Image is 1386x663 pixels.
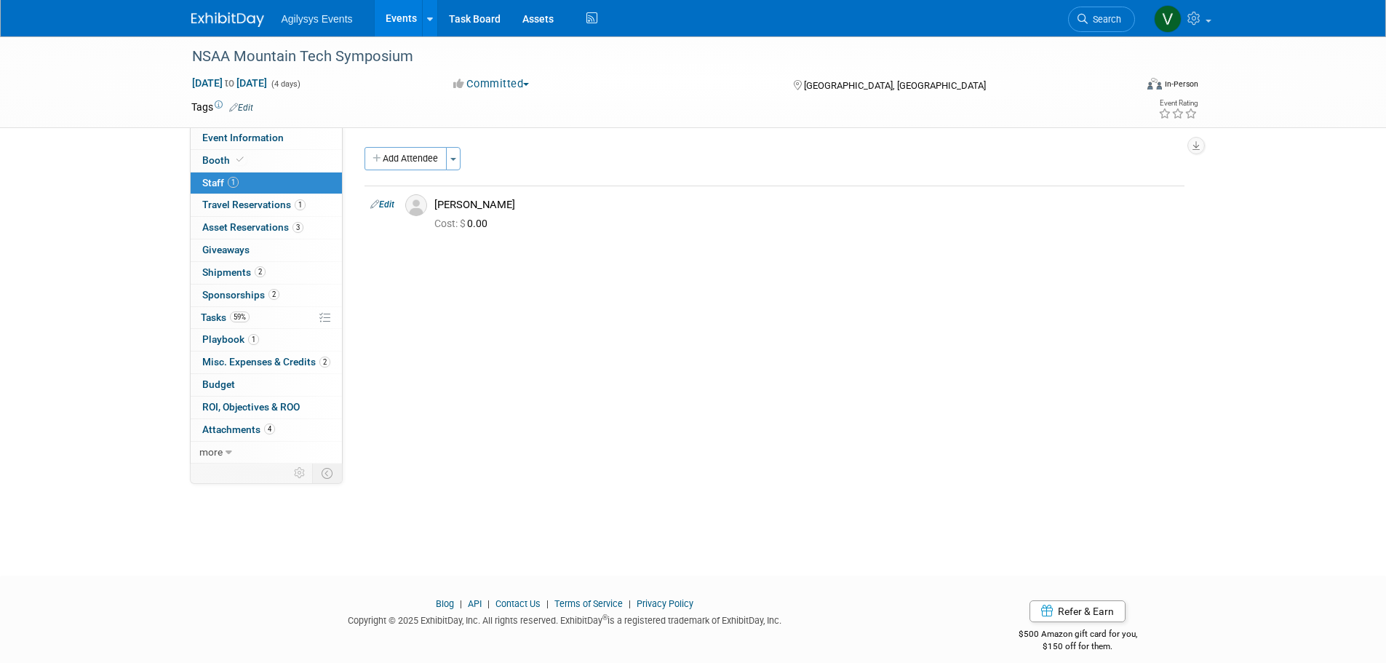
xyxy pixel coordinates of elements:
a: Booth [191,150,342,172]
a: Travel Reservations1 [191,194,342,216]
span: 4 [264,424,275,434]
span: 2 [255,266,266,277]
div: Event Format [1049,76,1199,98]
span: Agilysys Events [282,13,353,25]
span: Tasks [201,311,250,323]
span: | [484,598,493,609]
button: Add Attendee [365,147,447,170]
div: $150 off for them. [960,640,1195,653]
span: Booth [202,154,247,166]
a: Edit [370,199,394,210]
img: Vaitiare Munoz [1154,5,1182,33]
span: Cost: $ [434,218,467,229]
span: Playbook [202,333,259,345]
div: [PERSON_NAME] [434,198,1179,212]
a: Terms of Service [554,598,623,609]
span: Attachments [202,424,275,435]
span: Shipments [202,266,266,278]
span: to [223,77,236,89]
span: [GEOGRAPHIC_DATA], [GEOGRAPHIC_DATA] [804,80,986,91]
sup: ® [602,614,608,622]
img: Associate-Profile-5.png [405,194,427,216]
span: Event Information [202,132,284,143]
a: Refer & Earn [1029,600,1126,622]
a: ROI, Objectives & ROO [191,397,342,418]
a: Sponsorships2 [191,285,342,306]
span: Travel Reservations [202,199,306,210]
span: | [625,598,634,609]
a: Budget [191,374,342,396]
span: 1 [248,334,259,345]
span: Misc. Expenses & Credits [202,356,330,368]
a: Shipments2 [191,262,342,284]
span: Giveaways [202,244,250,255]
a: Tasks59% [191,307,342,329]
td: Personalize Event Tab Strip [287,464,313,483]
div: $500 Amazon gift card for you, [960,619,1195,652]
span: more [199,446,223,458]
a: Asset Reservations3 [191,217,342,239]
div: Copyright © 2025 ExhibitDay, Inc. All rights reserved. ExhibitDay is a registered trademark of Ex... [191,611,939,627]
a: more [191,442,342,464]
a: API [468,598,482,609]
a: Privacy Policy [637,598,693,609]
span: | [456,598,466,609]
td: Toggle Event Tabs [312,464,342,483]
span: Search [1088,14,1121,25]
span: 2 [319,357,330,368]
span: (4 days) [270,79,300,89]
a: Event Information [191,127,342,149]
span: | [543,598,552,609]
span: 2 [268,289,279,300]
span: 59% [230,311,250,322]
td: Tags [191,100,253,114]
span: 0.00 [434,218,493,229]
span: 3 [292,222,303,233]
a: Blog [436,598,454,609]
span: Staff [202,177,239,188]
span: Sponsorships [202,289,279,301]
span: Asset Reservations [202,221,303,233]
a: Edit [229,103,253,113]
span: 1 [228,177,239,188]
span: [DATE] [DATE] [191,76,268,90]
a: Misc. Expenses & Credits2 [191,352,342,373]
a: Giveaways [191,239,342,261]
a: Staff1 [191,172,342,194]
div: In-Person [1164,79,1198,90]
img: Format-Inperson.png [1147,78,1162,90]
span: 1 [295,199,306,210]
a: Playbook1 [191,329,342,351]
div: NSAA Mountain Tech Symposium [187,44,1113,70]
a: Attachments4 [191,419,342,441]
div: Event Rating [1158,100,1198,107]
button: Committed [448,76,535,92]
img: ExhibitDay [191,12,264,27]
a: Search [1068,7,1135,32]
i: Booth reservation complete [236,156,244,164]
a: Contact Us [495,598,541,609]
span: Budget [202,378,235,390]
span: ROI, Objectives & ROO [202,401,300,413]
